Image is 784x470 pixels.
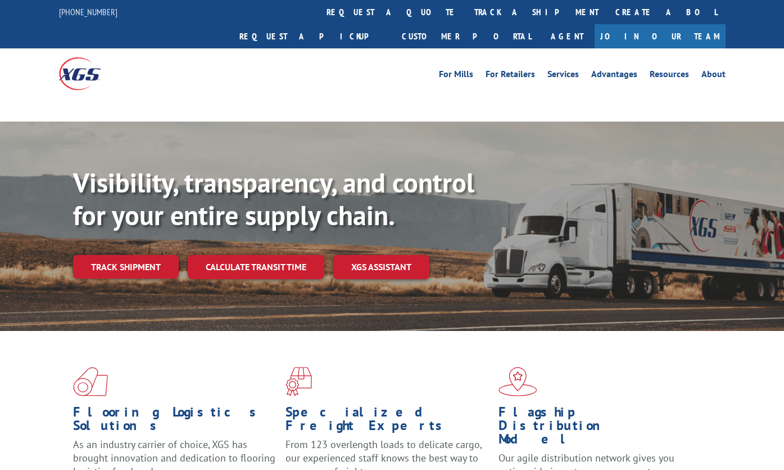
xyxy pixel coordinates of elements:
[285,367,312,396] img: xgs-icon-focused-on-flooring-red
[333,255,429,279] a: XGS ASSISTANT
[650,70,689,82] a: Resources
[73,405,277,438] h1: Flooring Logistics Solutions
[439,70,473,82] a: For Mills
[73,367,108,396] img: xgs-icon-total-supply-chain-intelligence-red
[73,165,474,232] b: Visibility, transparency, and control for your entire supply chain.
[231,24,393,48] a: Request a pickup
[591,70,637,82] a: Advantages
[499,367,537,396] img: xgs-icon-flagship-distribution-model-red
[547,70,579,82] a: Services
[59,6,117,17] a: [PHONE_NUMBER]
[499,405,703,451] h1: Flagship Distribution Model
[486,70,535,82] a: For Retailers
[285,405,490,438] h1: Specialized Freight Experts
[540,24,595,48] a: Agent
[73,255,179,279] a: Track shipment
[595,24,726,48] a: Join Our Team
[393,24,540,48] a: Customer Portal
[188,255,324,279] a: Calculate transit time
[701,70,726,82] a: About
